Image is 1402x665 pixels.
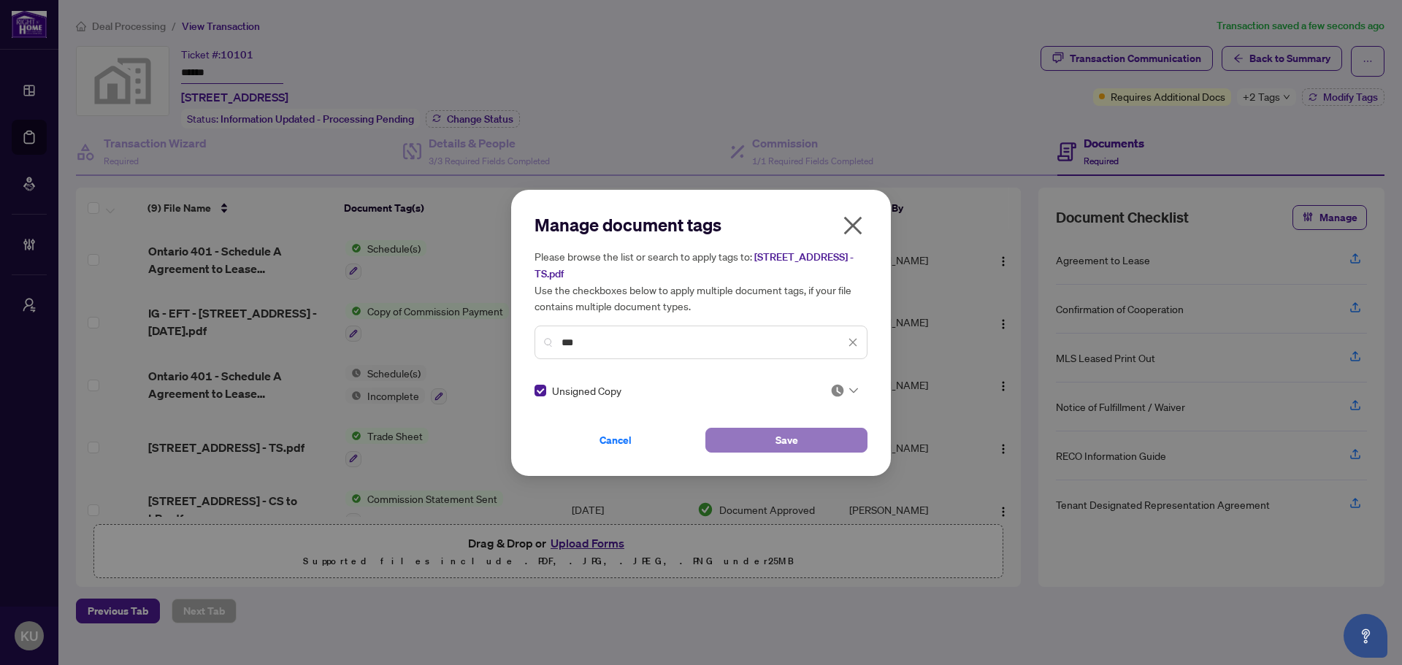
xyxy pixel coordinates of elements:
button: Save [705,428,867,453]
span: Pending Review [830,383,858,398]
h2: Manage document tags [535,213,867,237]
span: Save [775,428,798,452]
h5: Please browse the list or search to apply tags to: Use the checkboxes below to apply multiple doc... [535,248,867,314]
span: close [848,337,858,347]
span: [STREET_ADDRESS] - TS.pdf [535,250,854,280]
button: Cancel [535,428,697,453]
img: status [830,383,845,398]
button: Open asap [1344,614,1387,658]
span: Unsigned Copy [552,383,621,399]
span: close [841,214,865,237]
span: Cancel [600,428,632,452]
